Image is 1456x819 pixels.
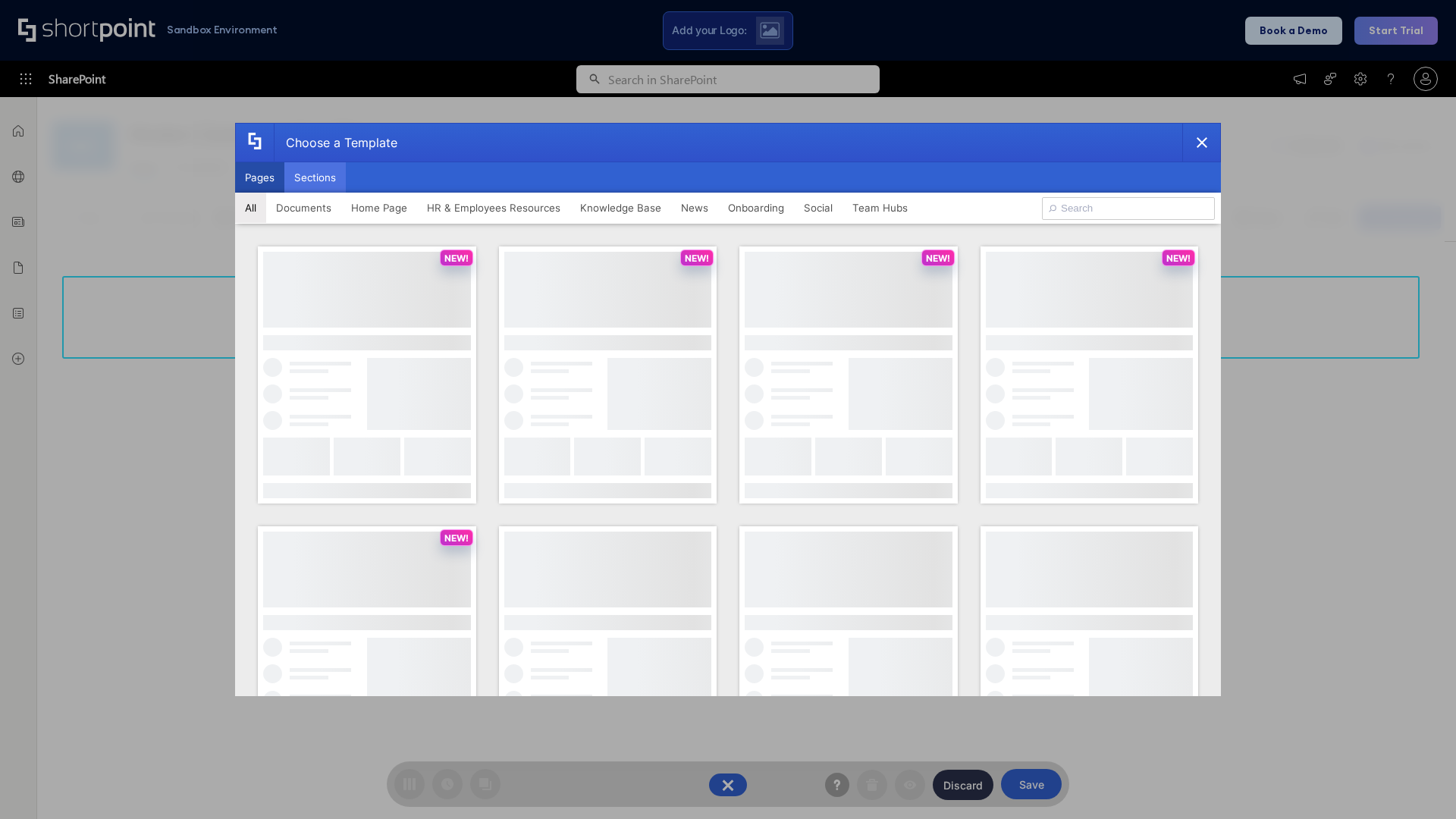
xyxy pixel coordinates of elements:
[794,193,843,223] button: Social
[274,124,397,162] div: Choose a Template
[1042,197,1215,220] input: Search
[235,193,266,223] button: All
[671,193,718,223] button: News
[1380,746,1456,819] iframe: Chat Widget
[444,253,469,264] p: NEW!
[417,193,570,223] button: HR & Employees Resources
[444,532,469,544] p: NEW!
[926,253,950,264] p: NEW!
[718,193,794,223] button: Onboarding
[235,123,1221,696] div: template selector
[1166,253,1191,264] p: NEW!
[570,193,671,223] button: Knowledge Base
[685,253,709,264] p: NEW!
[341,193,417,223] button: Home Page
[843,193,918,223] button: Team Hubs
[266,193,341,223] button: Documents
[284,162,346,193] button: Sections
[235,162,284,193] button: Pages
